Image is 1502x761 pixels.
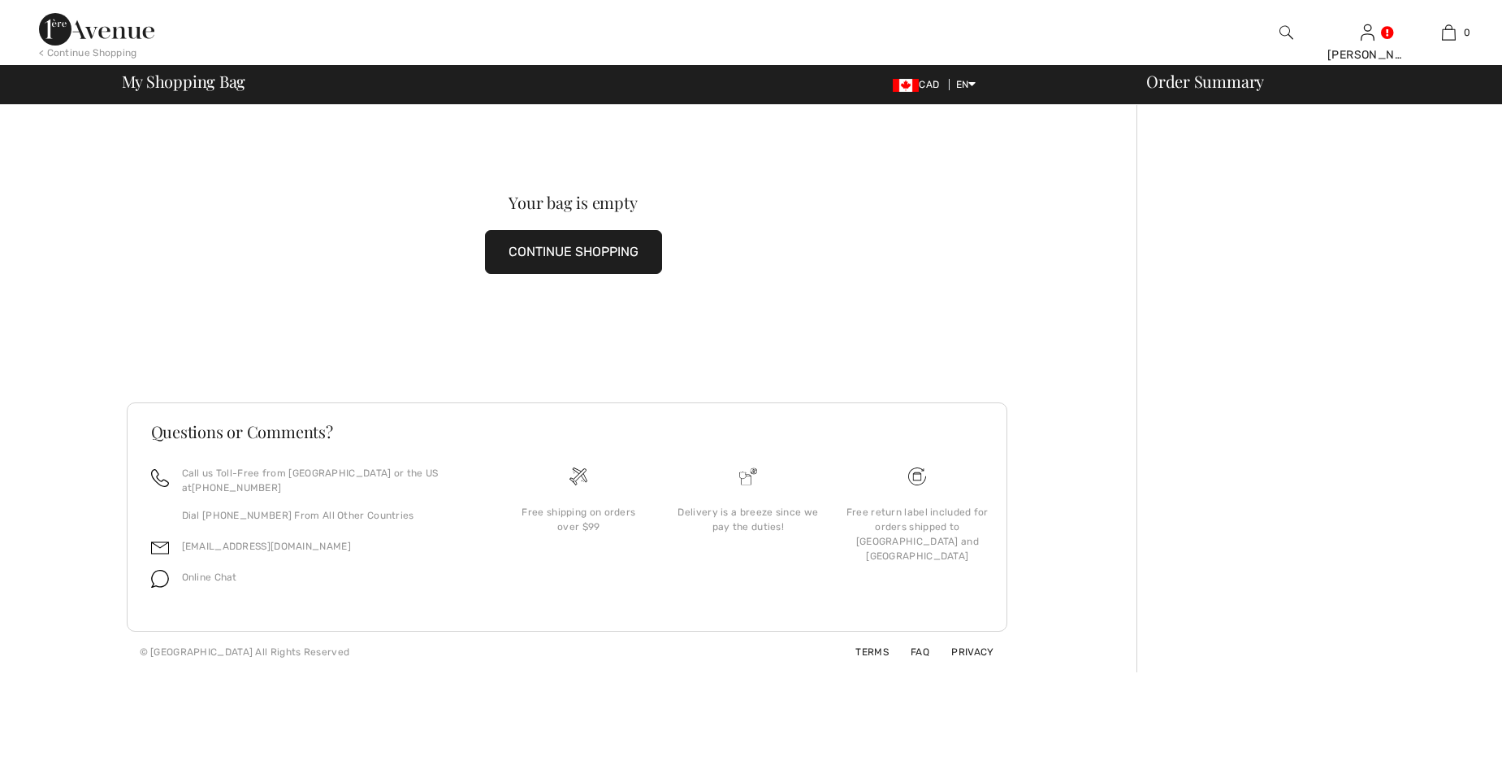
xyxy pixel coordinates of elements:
a: Sign In [1361,24,1374,40]
p: Dial [PHONE_NUMBER] From All Other Countries [182,508,475,523]
div: Order Summary [1127,73,1492,89]
div: © [GEOGRAPHIC_DATA] All Rights Reserved [140,645,350,659]
a: Terms [836,646,889,658]
a: [EMAIL_ADDRESS][DOMAIN_NAME] [182,541,351,552]
a: FAQ [891,646,929,658]
img: My Info [1361,23,1374,42]
a: [PHONE_NUMBER] [192,482,281,494]
div: Delivery is a breeze since we pay the duties! [677,505,820,534]
p: Call us Toll-Free from [GEOGRAPHIC_DATA] or the US at [182,466,475,495]
button: CONTINUE SHOPPING [485,230,662,274]
span: 0 [1464,25,1470,40]
img: Free shipping on orders over $99 [908,467,926,485]
img: call [151,469,169,487]
span: My Shopping Bag [122,73,246,89]
span: EN [956,79,976,90]
img: chat [151,570,169,588]
img: Free shipping on orders over $99 [569,467,587,485]
div: < Continue Shopping [39,46,137,60]
img: Delivery is a breeze since we pay the duties! [739,467,757,485]
a: 0 [1409,23,1488,42]
div: Your bag is empty [171,194,976,211]
img: Canadian Dollar [893,79,919,92]
div: [PERSON_NAME] [1327,46,1407,63]
div: Free return label included for orders shipped to [GEOGRAPHIC_DATA] and [GEOGRAPHIC_DATA] [846,505,989,563]
div: Free shipping on orders over $99 [507,505,650,534]
a: Privacy [932,646,993,658]
span: Online Chat [182,572,237,583]
img: email [151,539,169,557]
span: CAD [893,79,946,90]
img: 1ère Avenue [39,13,154,46]
img: search the website [1279,23,1293,42]
h3: Questions or Comments? [151,424,983,440]
img: My Bag [1442,23,1456,42]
